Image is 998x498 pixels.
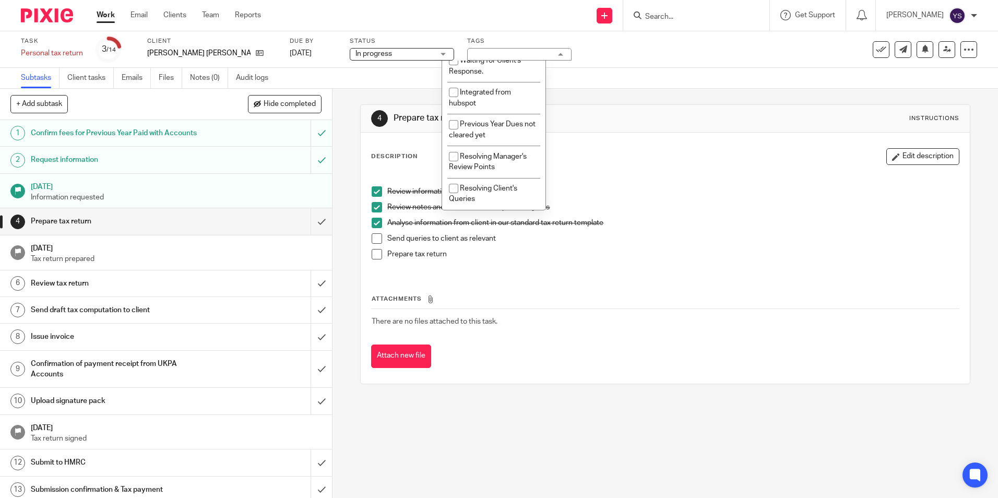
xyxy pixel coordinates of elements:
label: Client [147,37,277,45]
input: Search [644,13,738,22]
label: Status [350,37,454,45]
div: 6 [10,276,25,291]
h1: Confirm fees for Previous Year Paid with Accounts [31,125,210,141]
div: 3 [102,43,116,55]
h1: Send draft tax computation to client [31,302,210,318]
div: Personal tax return [21,48,83,58]
h1: Prepare tax return [31,214,210,229]
p: Tax return prepared [31,254,322,264]
a: Team [202,10,219,20]
div: 1 [10,126,25,140]
small: /14 [106,47,116,53]
span: In progress [355,50,392,57]
h1: Prepare tax return [394,113,687,124]
span: Resolving Manager's Review Points [449,153,527,171]
div: 4 [371,110,388,127]
img: svg%3E [949,7,966,24]
a: Files [159,68,182,88]
div: 2 [10,153,25,168]
p: Analyse information from client in our standard tax return template [387,218,958,228]
div: 12 [10,456,25,470]
p: Prepare tax return [387,249,958,259]
p: [PERSON_NAME] [886,10,944,20]
h1: Issue invoice [31,329,210,345]
h1: [DATE] [31,420,322,433]
span: Waiting for Client's Response. [449,57,521,75]
a: Emails [122,68,151,88]
img: Pixie [21,8,73,22]
div: 9 [10,362,25,376]
h1: Review tax return [31,276,210,291]
a: Reports [235,10,261,20]
p: Review notes and submission from previous years [387,202,958,212]
p: Send queries to client as relevant [387,233,958,244]
p: Review information sent by client [387,186,958,197]
label: Due by [290,37,337,45]
span: Attachments [372,296,422,302]
a: Clients [163,10,186,20]
p: Information requested [31,192,322,203]
a: Email [130,10,148,20]
div: 7 [10,303,25,317]
a: Subtasks [21,68,60,88]
div: Instructions [909,114,959,123]
button: Attach new file [371,345,431,368]
p: Description [371,152,418,161]
h1: Upload signature pack [31,393,210,409]
div: 13 [10,482,25,497]
h1: Submission confirmation & Tax payment [31,482,210,497]
label: Tags [467,37,572,45]
a: Client tasks [67,68,114,88]
span: Hide completed [264,100,316,109]
span: Resolving Client's Queries [449,185,517,203]
h1: Request information [31,152,210,168]
button: + Add subtask [10,95,68,113]
button: Hide completed [248,95,322,113]
button: Edit description [886,148,959,165]
p: Tax return signed [31,433,322,444]
h1: [DATE] [31,241,322,254]
a: Notes (0) [190,68,228,88]
div: 8 [10,329,25,344]
span: [DATE] [290,50,312,57]
span: Get Support [795,11,835,19]
a: Work [97,10,115,20]
span: Previous Year Dues not cleared yet [449,121,536,139]
div: 4 [10,215,25,229]
h1: Submit to HMRC [31,455,210,470]
label: Task [21,37,83,45]
p: [PERSON_NAME] [PERSON_NAME] [147,48,251,58]
div: 10 [10,394,25,408]
span: There are no files attached to this task. [372,318,497,325]
h1: Confirmation of payment receipt from UKPA Accounts [31,356,210,383]
h1: [DATE] [31,179,322,192]
a: Audit logs [236,68,276,88]
span: Integrated from hubspot [449,89,511,107]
